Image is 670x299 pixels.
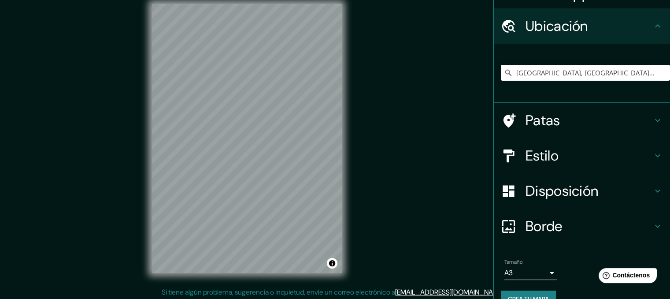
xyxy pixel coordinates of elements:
button: Activar o desactivar atribución [327,258,337,269]
font: Disposición [526,182,598,200]
div: A3 [504,266,557,280]
font: A3 [504,268,513,277]
font: Si tiene algún problema, sugerencia o inquietud, envíe un correo electrónico a [162,288,395,297]
div: Ubicación [494,8,670,44]
font: Tamaño [504,258,522,265]
font: Ubicación [526,17,588,35]
font: Estilo [526,146,559,165]
div: Borde [494,209,670,244]
div: Patas [494,103,670,138]
div: Disposición [494,173,670,209]
font: Borde [526,217,563,235]
canvas: Mapa [152,4,342,273]
a: [EMAIL_ADDRESS][DOMAIN_NAME] [395,288,504,297]
font: Patas [526,111,560,130]
input: Elige tu ciudad o zona [501,65,670,81]
div: Estilo [494,138,670,173]
iframe: Lanzador de widgets de ayuda [592,265,660,289]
